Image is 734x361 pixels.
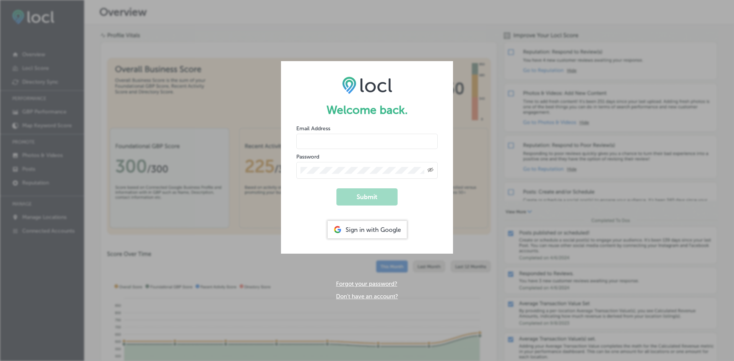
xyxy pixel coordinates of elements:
label: Email Address [296,125,330,132]
span: Toggle password visibility [427,167,434,174]
h1: Welcome back. [296,103,438,117]
a: Don't have an account? [336,293,398,300]
button: Submit [336,188,398,206]
img: LOCL logo [342,76,392,94]
div: Sign in with Google [328,221,407,238]
a: Forgot your password? [336,280,397,287]
label: Password [296,154,319,160]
